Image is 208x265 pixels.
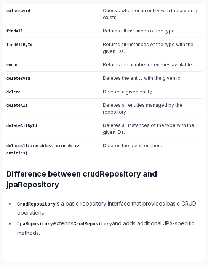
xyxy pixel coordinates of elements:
[98,72,202,85] td: Deletes the entity with the given id.
[98,38,202,58] td: Returns all instances of the type with the given IDs.
[98,58,202,71] td: Returns the number of entities available.
[17,222,53,227] code: JpaRepository
[6,144,79,155] code: deleteAll(Iterable<? extends T> entities)
[6,90,21,95] code: delete
[6,76,30,81] code: deleteById
[98,4,202,24] td: Checks whether an entity with the given id exists.
[6,124,37,128] code: deleteAllById
[98,139,202,159] td: Deletes the given entities.
[17,202,56,207] code: CrudRepository
[98,99,202,119] td: Deletes all entities managed by the repository.
[6,29,23,34] code: findAll
[6,63,18,67] code: count
[6,43,32,47] code: findAllById
[74,222,112,227] code: CrudRepository
[15,219,202,238] li: extends and adds additional JPA-specific methods.
[98,85,202,98] td: Deletes a given entity.
[98,24,202,38] td: Returns all instances of the type.
[6,103,27,108] code: deleteAll
[98,119,202,139] td: Deletes all instances of the type with the given IDs.
[6,169,202,190] h2: Difference between crudRepository and jpaRepository
[15,199,202,218] li: is a basic repository interface that provides basic CRUD operations.
[6,9,30,13] code: existsById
